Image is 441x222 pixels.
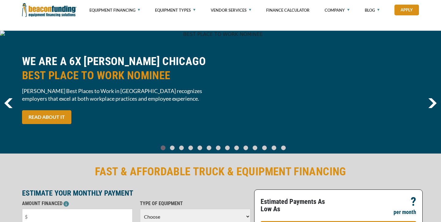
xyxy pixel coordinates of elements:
p: per month [394,208,416,216]
a: Go To Slide 3 [187,145,194,150]
a: Go To Slide 2 [178,145,185,150]
a: Go To Slide 8 [233,145,240,150]
a: Go To Slide 1 [168,145,176,150]
a: Go To Slide 7 [224,145,231,150]
img: Left Navigator [4,98,13,108]
a: next [428,98,437,108]
a: Go To Slide 9 [242,145,249,150]
a: READ ABOUT IT [22,110,71,124]
p: Estimated Payments As Low As [261,198,335,213]
a: previous [4,98,13,108]
h2: WE ARE A 6X [PERSON_NAME] CHICAGO [22,54,217,83]
a: Go To Slide 5 [205,145,213,150]
a: Go To Slide 13 [280,145,287,150]
a: Go To Slide 11 [261,145,268,150]
span: BEST PLACE TO WORK NOMINEE [22,68,217,83]
a: Go To Slide 12 [270,145,278,150]
h2: FAST & AFFORDABLE TRUCK & EQUIPMENT FINANCING [22,165,419,179]
p: TYPE OF EQUIPMENT [140,200,251,207]
p: AMOUNT FINANCED [22,200,133,207]
a: Go To Slide 10 [251,145,259,150]
a: Go To Slide 0 [159,145,167,150]
p: ESTIMATE YOUR MONTHLY PAYMENT [22,189,251,197]
a: Apply [394,5,419,15]
img: Right Navigator [428,98,437,108]
a: Go To Slide 6 [214,145,222,150]
a: Go To Slide 4 [196,145,203,150]
span: [PERSON_NAME] Best Places to Work in [GEOGRAPHIC_DATA] recognizes employers that excel at both wo... [22,87,217,103]
p: ? [411,198,416,205]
